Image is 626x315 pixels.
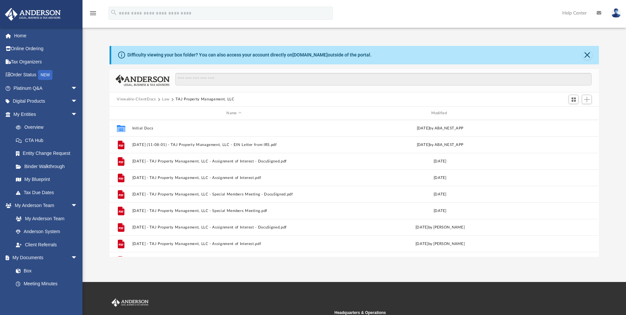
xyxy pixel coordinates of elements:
[5,95,87,108] a: Digital Productsarrow_drop_down
[71,95,84,108] span: arrow_drop_down
[545,110,591,116] div: id
[9,290,81,303] a: Forms Library
[132,126,336,130] button: Initial Docs
[9,121,87,134] a: Overview
[9,134,87,147] a: CTA Hub
[611,8,621,18] img: User Pic
[5,108,87,121] a: My Entitiesarrow_drop_down
[113,110,129,116] div: id
[339,125,542,131] div: [DATE] by ABA_NEST_APP
[338,110,542,116] div: Modified
[176,96,234,102] button: TAJ Property Management, LLC
[71,251,84,265] span: arrow_drop_down
[162,96,170,102] button: Law
[110,298,150,307] img: Anderson Advisors Platinum Portal
[339,192,542,197] div: [DATE]
[339,142,542,148] div: [DATE] by ABA_NEST_APP
[89,9,97,17] i: menu
[117,96,156,102] button: Viewable-ClientDocs
[339,225,542,230] div: [DATE] by [PERSON_NAME]
[5,42,87,55] a: Online Ordering
[132,176,336,180] button: [DATE] - TAJ Property Management, LLC - Assignment of Interest.pdf
[569,95,578,104] button: Switch to Grid View
[5,199,84,212] a: My Anderson Teamarrow_drop_down
[9,160,87,173] a: Binder Walkthrough
[71,82,84,95] span: arrow_drop_down
[9,173,84,186] a: My Blueprint
[5,68,87,82] a: Order StatusNEW
[71,108,84,121] span: arrow_drop_down
[175,73,592,86] input: Search files and folders
[110,120,599,257] div: grid
[583,51,592,60] button: Close
[5,82,87,95] a: Platinum Q&Aarrow_drop_down
[132,225,336,229] button: [DATE] - TAJ Property Management, LLC - Assignment of Interest - DocuSigned.pdf
[132,143,336,147] button: [DATE] (11:08:01) - TAJ Property Management, LLC - EIN Letter from IRS.pdf
[5,251,84,264] a: My Documentsarrow_drop_down
[5,55,87,68] a: Tax Organizers
[132,110,336,116] div: Name
[127,52,372,58] div: Difficulty viewing your box folder? You can also access your account directly on outside of the p...
[9,147,87,160] a: Entity Change Request
[9,277,84,291] a: Meeting Minutes
[132,209,336,213] button: [DATE] - TAJ Property Management, LLC - Special Members Meeting.pdf
[3,8,63,21] img: Anderson Advisors Platinum Portal
[110,9,117,16] i: search
[9,212,81,225] a: My Anderson Team
[339,158,542,164] div: [DATE]
[9,225,84,238] a: Anderson System
[339,241,542,247] div: [DATE] by [PERSON_NAME]
[292,52,328,57] a: [DOMAIN_NAME]
[132,192,336,196] button: [DATE] - TAJ Property Management, LLC - Special Members Meeting - DocuSigned.pdf
[5,29,87,42] a: Home
[38,70,52,80] div: NEW
[89,13,97,17] a: menu
[582,95,592,104] button: Add
[339,208,542,214] div: [DATE]
[9,238,84,251] a: Client Referrals
[339,175,542,181] div: [DATE]
[9,186,87,199] a: Tax Due Dates
[132,242,336,246] button: [DATE] - TAJ Property Management, LLC - Assignment of Interest.pdf
[9,264,81,277] a: Box
[71,199,84,213] span: arrow_drop_down
[132,159,336,163] button: [DATE] - TAJ Property Management, LLC - Assignment of Interest - DocuSigned.pdf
